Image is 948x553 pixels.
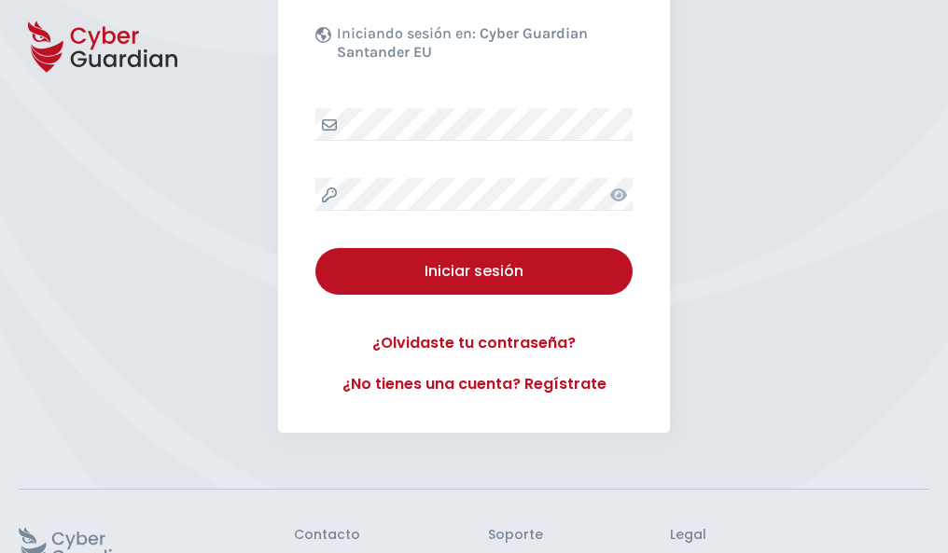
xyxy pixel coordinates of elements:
div: Iniciar sesión [329,260,619,283]
h3: Contacto [294,527,360,544]
a: ¿No tienes una cuenta? Regístrate [315,373,633,395]
a: ¿Olvidaste tu contraseña? [315,332,633,354]
h3: Soporte [488,527,543,544]
button: Iniciar sesión [315,248,633,295]
h3: Legal [670,527,929,544]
